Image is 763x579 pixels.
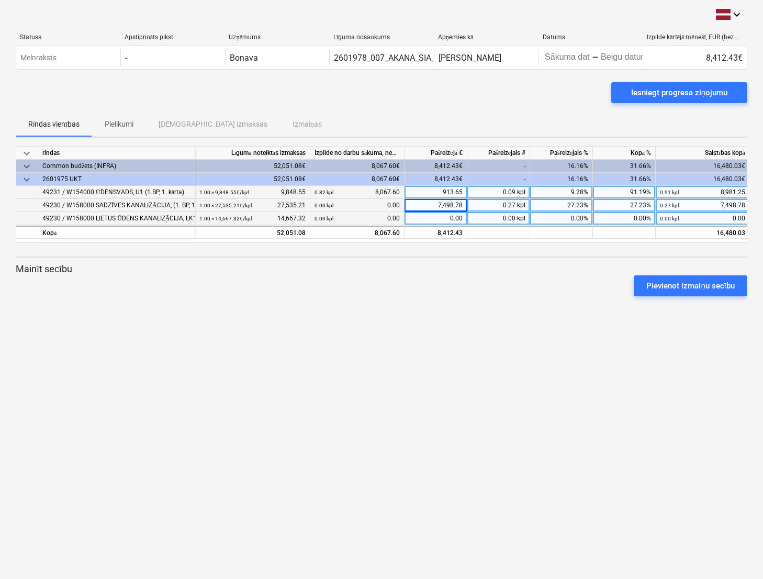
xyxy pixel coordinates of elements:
div: Kopā [38,226,195,239]
div: 49231 / W154000 ŪDENSVADS, U1 (1.BP, 1. kārta) [42,186,190,199]
div: 52,051.08€ [195,160,310,173]
small: 0.91 kpl [660,190,679,195]
div: 8,067.60 [315,227,400,240]
div: 91.19% [593,186,656,199]
div: 913.65 [405,186,467,199]
button: Pievienot izmaiņu secību [634,275,747,296]
div: 16.16% [530,173,593,186]
i: keyboard_arrow_down [731,8,743,21]
div: 0.00 kpl [467,212,530,225]
div: 2601978_007_AKANA_SIA_20250514_Ligums_UKT_LKT_S8_1karta (1).pdf [334,53,610,63]
div: 9.28% [530,186,593,199]
div: 9,848.55 [199,186,306,199]
small: 1.00 × 9,848.55€ / kpl [199,190,249,195]
span: keyboard_arrow_down [20,147,33,160]
div: 8,067.60€ [310,160,405,173]
small: 0.00 kpl [315,203,333,208]
div: - [467,173,530,186]
div: 27,535.21 [199,199,306,212]
div: 16,480.03 [656,226,750,239]
div: Pašreizējā € [405,147,467,160]
div: 8,412.43 [405,226,467,239]
div: 52,051.08 [199,227,306,240]
div: 16.16% [530,160,593,173]
div: Pašreizējais # [467,147,530,160]
div: - [592,54,599,61]
div: 14,667.32 [199,212,306,225]
div: 0.00 [315,199,400,212]
small: 0.82 kpl [315,190,333,195]
div: 31.66% [593,160,656,173]
div: Pašreizējais % [530,147,593,160]
div: 49230 / W158000 SADZĪVES KANALIZĀCIJA, (1. BP, 1. kārta) [42,199,190,212]
div: Common budžets (INFRA) [42,160,190,173]
p: Pielikumi [105,119,133,130]
button: Iesniegt progresa ziņojumu [611,82,747,103]
div: 0.00% [593,212,656,225]
div: Apņemies kā [438,34,534,41]
small: 0.00 kpl [660,216,679,221]
div: 8,412.43€ [405,160,467,173]
div: 0.09 kpl [467,186,530,199]
div: 8,067.60 [315,186,400,199]
div: 7,498.78 [405,199,467,212]
p: Rindas vienības [28,119,80,130]
div: 8,981.25 [660,186,745,199]
div: 52,051.08€ [195,173,310,186]
div: 0.00 [315,212,400,225]
div: 8,412.43€ [405,173,467,186]
small: 0.27 kpl [660,203,679,208]
div: 0.00 [660,212,745,225]
div: Datums [543,34,639,41]
div: rindas [38,147,195,160]
p: Melnraksts [20,52,57,63]
input: Beigu datums [599,50,648,65]
div: Iesniegt progresa ziņojumu [631,86,727,99]
div: 0.00% [530,212,593,225]
div: 49230 / W158000 LIETUS ŪDENS KANALIZĀCIJA, LK1 (1.BP, 1.kārta) [42,212,190,225]
span: keyboard_arrow_down [20,173,33,186]
div: Bonava [230,53,258,63]
div: Izpilde kārtējā mēnesī, EUR (bez PVN) [647,34,743,41]
small: 1.00 × 27,535.21€ / kpl [199,203,252,208]
div: 8,067.60€ [310,173,405,186]
div: - [125,53,127,63]
p: Mainīt secību [16,263,747,275]
div: 31.66% [593,173,656,186]
div: - [467,160,530,173]
div: 8,412.43€ [643,49,747,66]
div: Statuss [20,34,116,41]
div: Līguma nosaukums [333,34,430,41]
div: 7,498.78 [660,199,745,212]
div: Uzņēmums [229,34,325,41]
small: 0.00 kpl [315,216,333,221]
input: Sākuma datums [543,50,592,65]
span: keyboard_arrow_down [20,160,33,173]
div: Kopā % [593,147,656,160]
div: 27.23% [593,199,656,212]
div: 0.27 kpl [467,199,530,212]
small: 1.00 × 14,667.32€ / kpl [199,216,252,221]
div: 27.23% [530,199,593,212]
div: Līgumā noteiktās izmaksas [195,147,310,160]
div: Apstiprināts plkst [125,34,221,41]
div: 0.00 [405,212,467,225]
div: [PERSON_NAME] [439,53,501,63]
div: Pievienot izmaiņu secību [646,279,735,293]
div: Izpilde no darbu sākuma, neskaitot kārtējā mēneša izpildi [310,147,405,160]
div: Saistības kopā [656,147,750,160]
div: 2601975 UKT [42,173,190,186]
div: 16,480.03€ [656,160,750,173]
div: 16,480.03€ [656,173,750,186]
